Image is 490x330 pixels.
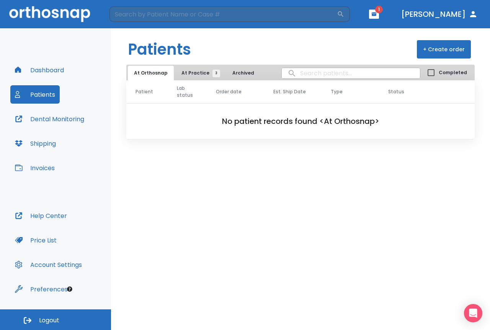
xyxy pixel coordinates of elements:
[109,7,337,22] input: Search by Patient Name or Case #
[439,69,467,76] span: Completed
[181,70,216,76] span: At Practice
[331,88,343,95] span: Type
[216,88,242,95] span: Order date
[388,88,404,95] span: Status
[66,286,73,293] div: Tooltip anchor
[10,85,60,104] button: Patients
[282,66,420,81] input: search
[10,231,61,249] button: Price List
[10,280,72,298] button: Preferences
[39,316,59,325] span: Logout
[224,66,262,80] button: Archived
[375,6,383,13] span: 1
[177,85,198,99] span: Lab status
[417,40,471,59] button: + Create order
[398,7,481,21] button: [PERSON_NAME]
[10,110,89,128] button: Dental Monitoring
[136,88,153,95] span: Patient
[273,88,306,95] span: Est. Ship Date
[139,115,462,127] h2: No patient records found <At Orthosnap>
[128,38,191,61] h1: Patients
[9,6,90,22] img: Orthosnap
[128,66,174,80] button: At Orthosnap
[464,304,482,322] div: Open Intercom Messenger
[128,66,260,80] div: tabs
[10,255,87,274] button: Account Settings
[10,159,59,177] button: Invoices
[212,70,220,77] span: 3
[10,206,72,225] button: Help Center
[10,134,60,153] button: Shipping
[10,61,69,79] button: Dashboard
